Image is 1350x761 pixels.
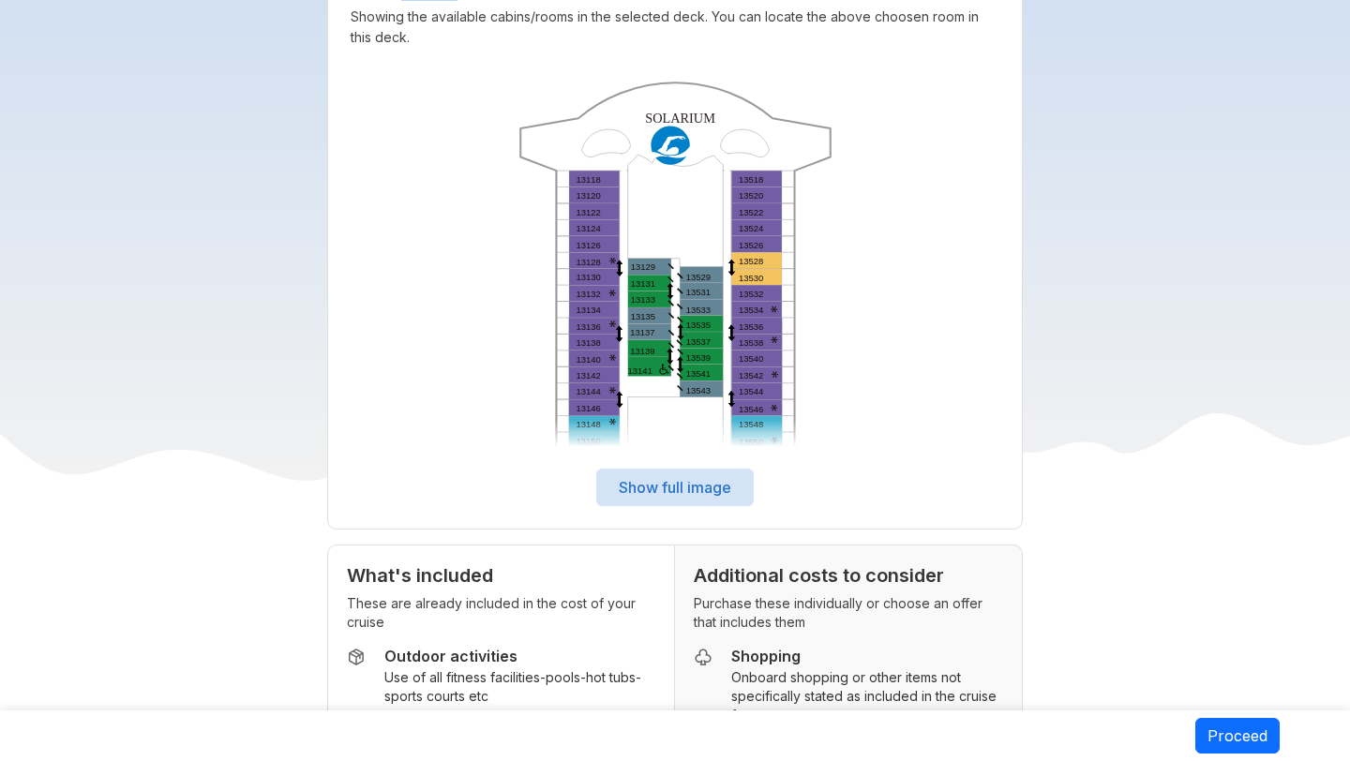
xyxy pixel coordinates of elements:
h5: Shopping [731,647,1003,665]
button: Proceed [1195,718,1280,754]
p: These are already included in the cost of your cruise [347,594,655,632]
small: Use of all fitness facilities-pools-hot tubs-sports courts etc [384,668,655,706]
img: Inclusion Icon [694,648,712,666]
small: Onboard shopping or other items not specifically stated as included in the cruise fare [731,668,1003,724]
button: Show full image [596,469,754,506]
h3: Additional costs to consider [694,564,1003,587]
h5: Outdoor activities [384,647,655,665]
img: Inclusion Icon [347,648,366,666]
h3: What's included [347,564,655,587]
p: Showing the available cabins/rooms in the selected deck. You can locate the above choosen room in... [351,7,1000,48]
p: Purchase these individually or choose an offer that includes them [694,594,1003,632]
